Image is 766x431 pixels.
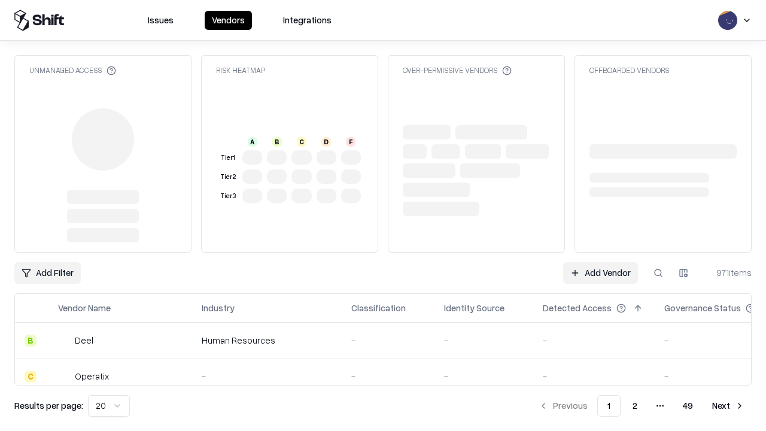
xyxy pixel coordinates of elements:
button: 1 [597,395,621,417]
div: - [444,334,524,347]
div: Over-Permissive Vendors [403,65,512,75]
nav: pagination [531,395,752,417]
button: 49 [673,395,703,417]
div: Human Resources [202,334,332,347]
div: Tier 2 [218,172,238,182]
button: Next [705,395,752,417]
div: Offboarded Vendors [589,65,669,75]
div: Operatix [75,370,109,383]
button: 2 [623,395,647,417]
div: Risk Heatmap [216,65,265,75]
div: Identity Source [444,302,504,314]
div: Tier 3 [218,191,238,201]
div: A [248,137,257,147]
div: D [321,137,331,147]
div: - [543,334,645,347]
button: Integrations [276,11,339,30]
button: Issues [141,11,181,30]
p: Results per page: [14,399,83,412]
div: - [543,370,645,383]
div: - [351,334,425,347]
button: Vendors [205,11,252,30]
div: Tier 1 [218,153,238,163]
img: Operatix [58,371,70,383]
div: B [272,137,282,147]
div: - [202,370,332,383]
div: - [351,370,425,383]
div: - [444,370,524,383]
a: Add Vendor [563,262,638,284]
button: Add Filter [14,262,81,284]
div: Industry [202,302,235,314]
img: Deel [58,335,70,347]
div: Classification [351,302,406,314]
div: Deel [75,334,93,347]
div: Governance Status [664,302,741,314]
div: F [346,137,355,147]
div: Vendor Name [58,302,111,314]
div: C [25,371,37,383]
div: 971 items [704,266,752,279]
div: B [25,335,37,347]
div: C [297,137,306,147]
div: Detected Access [543,302,612,314]
div: Unmanaged Access [29,65,116,75]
